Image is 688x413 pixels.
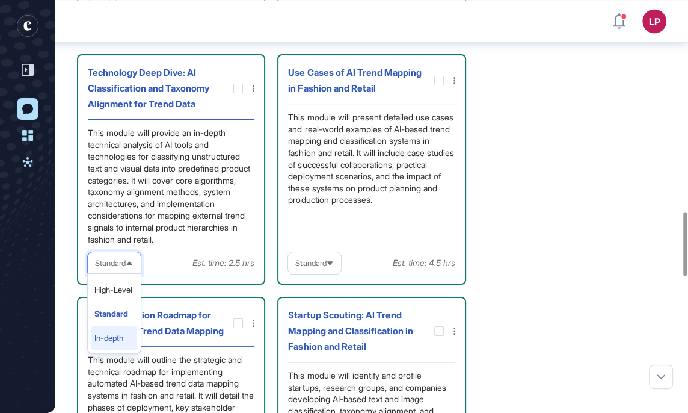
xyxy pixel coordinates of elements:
[88,127,254,245] div: This module will provide an in-depth technical analysis of AI tools and technologies for classify...
[192,255,254,271] div: Est. time: 2.5 hrs
[642,9,666,33] button: LP
[91,302,137,326] li: Standard
[88,65,233,112] div: Technology Deep Dive: AI Classification and Taxonomy Alignment for Trend Data
[295,259,326,268] span: Standard
[91,326,137,350] li: In-depth
[17,15,38,37] div: entrapeer-logo
[288,308,434,355] div: Startup Scouting: AI Trend Mapping and Classification in Fashion and Retail
[288,65,427,96] div: Use Cases of AI Trend Mapping in Fashion and Retail
[91,278,137,302] li: High-Level
[95,259,126,268] span: Standard
[288,111,455,245] div: This module will present detailed use cases and real-world examples of AI-based trend mapping and...
[88,308,230,339] div: Implementation Roadmap for Automated Trend Data Mapping
[393,255,455,271] div: Est. time: 4.5 hrs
